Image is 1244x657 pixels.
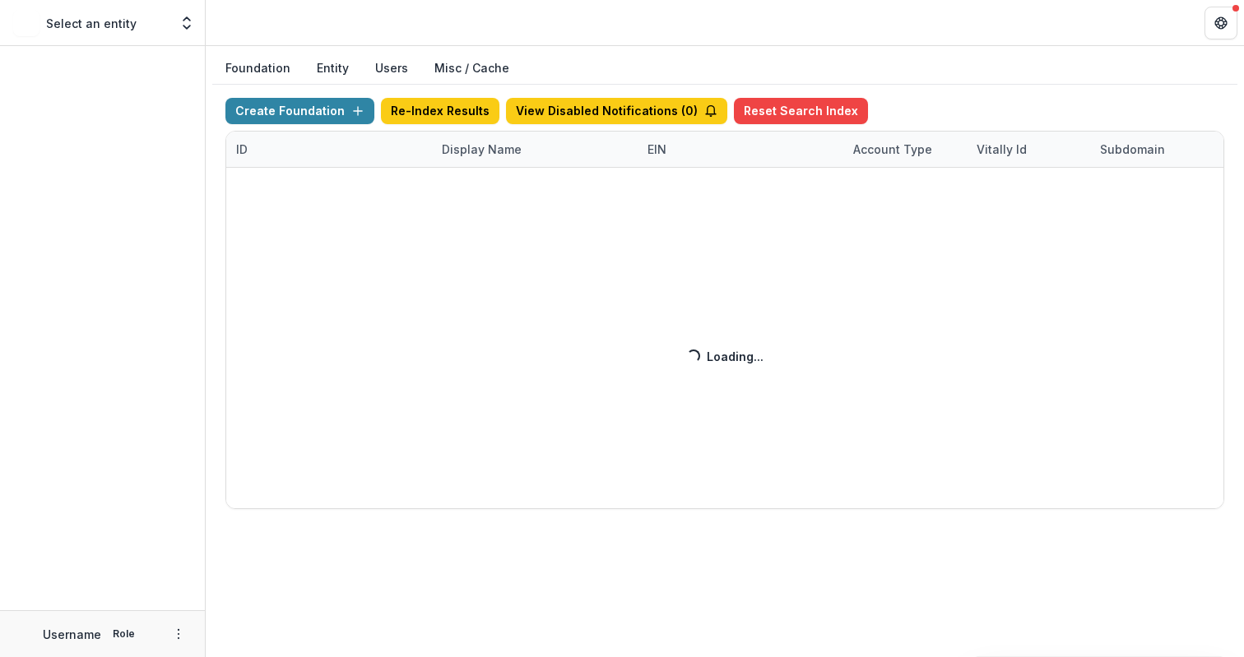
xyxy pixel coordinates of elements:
[169,624,188,644] button: More
[304,53,362,85] button: Entity
[421,53,522,85] button: Misc / Cache
[108,627,140,641] p: Role
[1205,7,1237,39] button: Get Help
[43,626,101,643] p: Username
[362,53,421,85] button: Users
[46,15,137,32] p: Select an entity
[212,53,304,85] button: Foundation
[175,7,198,39] button: Open entity switcher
